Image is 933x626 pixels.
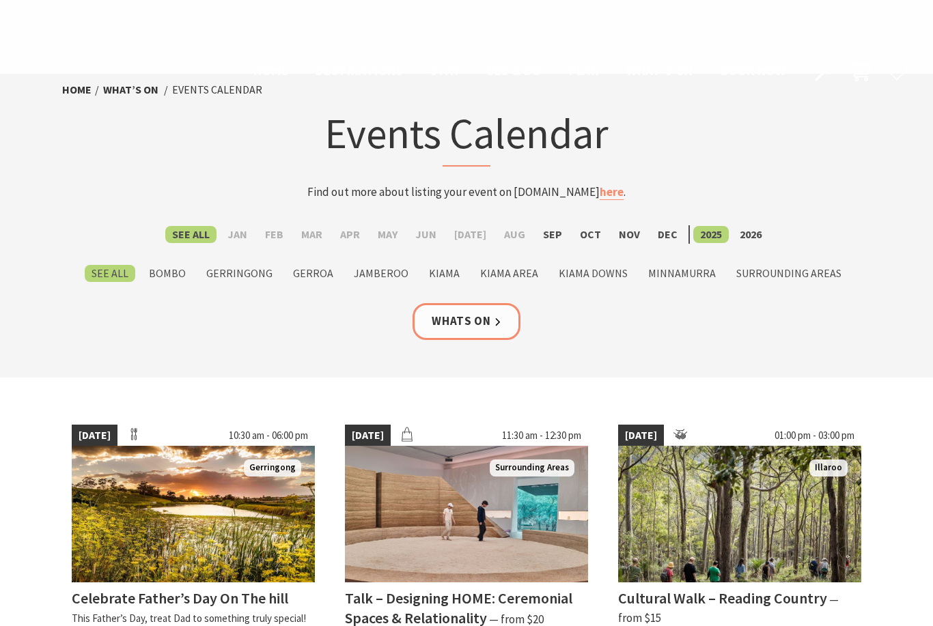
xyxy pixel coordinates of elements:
[768,425,861,446] span: 01:00 pm - 03:00 pm
[447,226,493,243] label: [DATE]
[422,265,466,282] label: Kiama
[72,425,117,446] span: [DATE]
[473,265,545,282] label: Kiama Area
[626,62,693,79] span: What’s On
[371,226,404,243] label: May
[618,425,664,446] span: [DATE]
[600,184,624,200] a: here
[244,459,301,476] span: Gerringong
[240,60,799,83] nav: Main Menu
[408,226,443,243] label: Jun
[413,303,520,339] a: Whats On
[733,226,768,243] label: 2026
[641,265,723,282] label: Minnamurra
[497,226,532,243] label: Aug
[85,265,135,282] label: See All
[72,446,315,582] img: Crooked River Estate
[490,459,574,476] span: Surrounding Areas
[142,265,193,282] label: Bombo
[294,226,329,243] label: Mar
[487,62,541,79] span: See & Do
[729,265,848,282] label: Surrounding Areas
[693,226,729,243] label: 2025
[430,62,460,79] span: Stay
[345,425,391,446] span: [DATE]
[333,226,367,243] label: Apr
[199,183,734,201] p: Find out more about listing your event on [DOMAIN_NAME] .
[721,62,785,79] span: Book now
[72,588,288,608] h4: Celebrate Father’s Day On The hill
[347,265,415,282] label: Jamberoo
[286,265,340,282] label: Gerroa
[253,62,288,79] span: Home
[618,588,827,608] h4: Cultural Walk – Reading Country
[199,265,279,282] label: Gerringong
[258,226,290,243] label: Feb
[221,226,254,243] label: Jan
[618,446,861,582] img: Visitors walk in single file along the Buddawang Track
[345,446,588,582] img: Two visitors stand in the middle ofn a circular stone art installation with sand in the middle
[573,226,608,243] label: Oct
[222,425,315,446] span: 10:30 am - 06:00 pm
[651,226,684,243] label: Dec
[536,226,569,243] label: Sep
[569,62,600,79] span: Plan
[552,265,635,282] label: Kiama Downs
[165,226,217,243] label: See All
[612,226,647,243] label: Nov
[316,62,403,79] span: Destinations
[809,459,848,476] span: Illaroo
[495,425,588,446] span: 11:30 am - 12:30 pm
